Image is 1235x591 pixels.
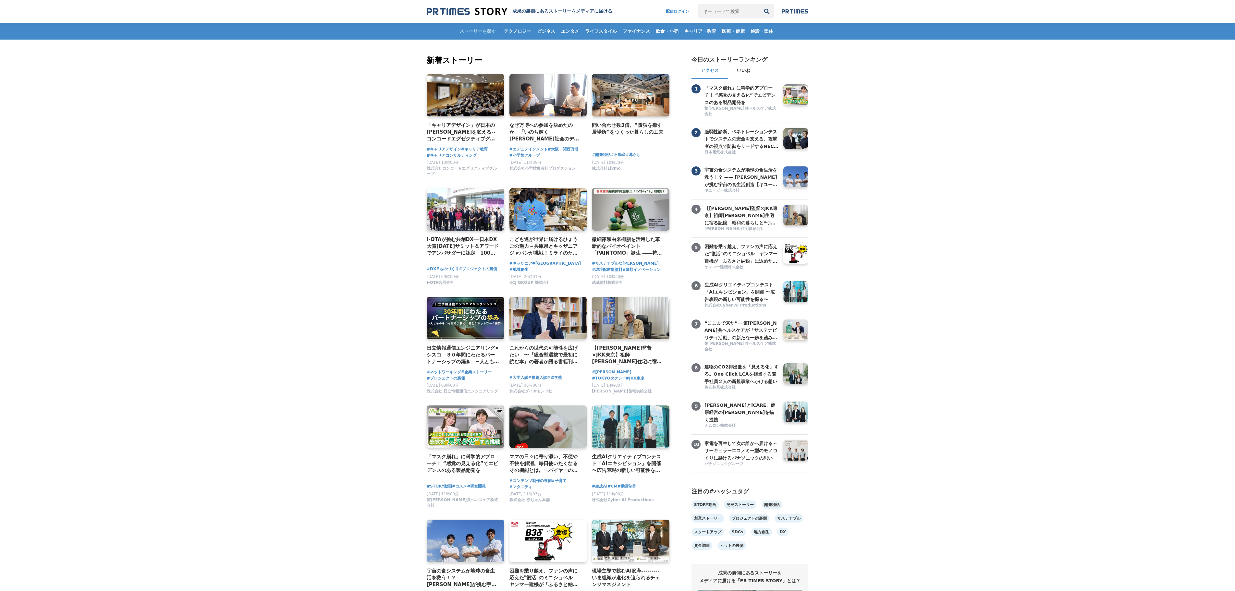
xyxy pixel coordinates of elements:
[509,375,528,381] span: #大学入試
[501,28,534,34] span: テクノロジー
[704,226,764,232] span: [PERSON_NAME]住宅供給公社
[427,505,499,509] a: 第[PERSON_NAME]共ヘルスケア株式会社
[427,274,459,279] span: [DATE] 09時00分
[592,152,611,158] a: #開発秘話
[427,344,499,366] a: 日立情報通信エンジニアリング×シスコ ３０年間にわたるパートナーシップの築き ~人とものをつなげる、安心・安全なネットワーク構築~
[509,383,542,388] span: [DATE] 06時00分
[691,166,701,175] span: 3
[509,267,528,273] a: #地域創生
[704,243,778,264] a: 困難を乗り越え、ファンの声に応えた"復活"のミニショベル ヤンマー建機が「ふるさと納税」に込めた、ものづくりへの誇りと地域への想い
[548,146,578,152] span: #大阪・関西万博
[626,152,641,158] a: #暮らし
[427,266,436,272] a: #DX
[427,282,454,286] a: I-OTA合同会社
[509,344,582,366] a: これからの世代の可能性を広げたい 〜『総合型選抜で最初に読む本』の著者が語る書籍刊⾏への思い
[509,260,532,267] a: #キッザニア
[748,28,776,34] span: 施設・団体
[704,128,778,149] a: 脆弱性診断、ペネトレーションテストでシステムの安全を支える。攻撃者の視点で防御をリードするNECの「リスクハンティングチーム」
[728,64,760,79] button: いいね
[617,483,636,489] a: #動画制作
[704,341,778,353] a: 第[PERSON_NAME]共ヘルスケア株式会社
[534,23,558,40] a: ビジネス
[427,369,461,375] a: #ネットワーキング
[509,168,576,172] a: 株式会社小学館集英社プロダクション
[509,391,552,395] a: 株式会社ダイヤモンド社
[509,274,542,279] span: [DATE] 20時01分
[427,280,454,285] span: I-OTA合同会社
[719,23,747,40] a: 医療・健康
[592,267,622,273] a: #環境配慮型塗料
[704,166,778,187] a: 宇宙の食システムが地球の食生活を救う！？ —— [PERSON_NAME]が挑む宇宙の食生活創造【キユーピー ミライ研究員】
[592,344,664,366] h4: 【[PERSON_NAME]監督×JKK東京】祖師[PERSON_NAME]住宅に宿る記憶 昭和の暮らしと❝つながり❞が描く、これからの住まいのかたち
[698,569,802,585] h2: 成果の裏側にあるストーリーを メディアに届ける「PR TIMES STORY」とは？
[592,280,623,285] span: 武蔵塗料株式会社
[620,23,653,40] a: ファイナンス
[592,236,664,257] a: 微細藻類由来樹脂を活用した革新的なバイオペイント「PAINTOMO」誕生 ――持続可能な[PERSON_NAME]を描く、武蔵塗料の挑戦
[558,23,582,40] a: エンタメ
[427,146,461,152] span: #キャリアデザイン
[509,152,540,159] a: #小学館グループ
[592,274,624,279] span: [DATE] 10時30分
[512,8,612,14] h1: 成果の裏側にあるストーリーをメディアに届ける
[427,567,499,588] a: 宇宙の食システムが地球の食生活を救う！？ —— [PERSON_NAME]が挑む宇宙の食生活創造【キユーピー ミライ研究員】
[760,4,774,18] button: 検索
[592,483,607,489] a: #生成AI
[704,84,778,106] h3: 「マスク崩れ」に科学的アプローチ！ “感覚の見える化”でエビデンスのある製品開発を
[704,303,766,308] span: 株式会社Cyber AI Productions
[751,528,772,536] a: 地方創生
[691,363,701,372] span: 8
[704,363,778,385] h3: 建物のCO2排出量を「見える化」する。One Click LCAを担当する若手社員２人の新規事業へかける想い
[427,7,507,16] img: 成果の裏側にあるストーリーをメディアに届ける
[467,483,486,489] a: #研究開発
[691,541,712,550] a: 資金調達
[611,152,626,158] span: #不動産
[592,567,664,588] a: 現場主導で挑むAI変革---------いま組織が進化を迫られるチェンジマネジメント
[509,453,582,474] a: ママの日々に寄り添い、不便や不快を解消。毎日使いたくなるその機能とは。ーバイヤーの開発への想いを綴るー
[691,84,701,93] span: 1
[592,369,631,375] a: #[PERSON_NAME]
[719,28,747,34] span: 医療・健康
[704,264,778,271] a: ヤンマー建機株式会社
[717,541,746,550] a: ヒットの裏側
[547,375,562,381] span: #進学塾
[436,266,459,272] span: #ものづくり
[622,267,661,273] a: #藻類イノベーション
[691,243,701,252] span: 5
[659,4,696,18] a: 配信ログイン
[592,260,659,267] span: #サステナブルな[PERSON_NAME]
[704,150,778,156] a: 日本電気株式会社
[704,341,778,352] span: 第[PERSON_NAME]共ヘルスケア株式会社
[459,266,497,272] a: #プロジェクトの裏側
[592,160,624,165] span: [DATE] 10時30分
[704,281,778,303] h3: 生成AIクリエイティブコンテスト「AIエキシビション」を開催 〜広告表現の新しい可能性を探る〜
[509,282,550,286] a: KCJ GROUP 株式会社
[704,243,778,265] h3: 困難を乗り越え、ファンの声に応えた"復活"のミニショベル ヤンマー建機が「ふるさと納税」に込めた、ものづくりへの誇りと地域への想い
[532,260,581,267] a: #[GEOGRAPHIC_DATA]
[592,383,624,388] span: [DATE] 14時00分
[691,501,719,509] a: STORY動画
[592,391,652,395] a: [PERSON_NAME]住宅供給公社
[626,375,644,381] span: #JKK東京
[691,440,701,449] span: 10
[704,320,778,341] h3: “ここまで来た”──第[PERSON_NAME]共ヘルスケアが「サステナビリティ活動」の新たな一歩を踏み出すまでの舞台裏
[682,28,719,34] span: キャリア・教育
[534,28,558,34] span: ビジネス
[558,28,582,34] span: エンタメ
[427,152,477,159] a: #キャリアコンサルティング
[461,146,488,152] span: #キャリア教育
[427,236,499,257] a: I-OTAが挑む共創DX──日本DX大賞[DATE]サミット＆アワードでアンバサダーに認定 100社連携で拓く“共感される製造業DX”の新たな地平
[509,484,532,490] a: #マタニティ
